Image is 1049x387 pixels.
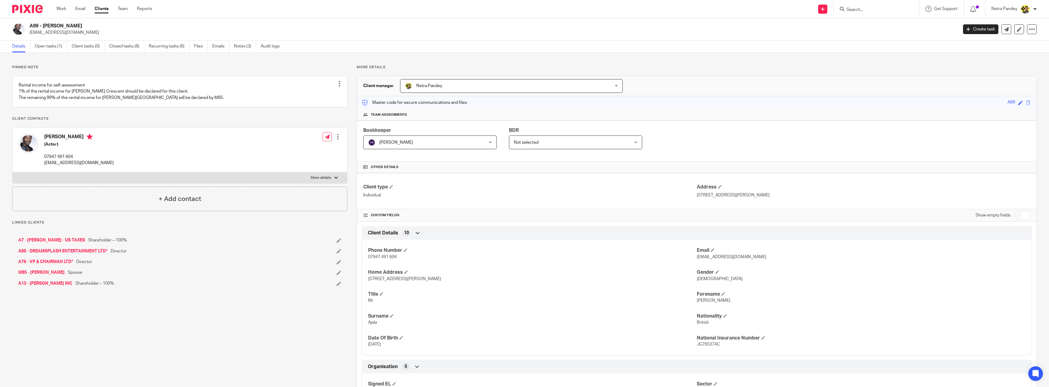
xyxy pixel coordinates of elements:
a: Open tasks (1) [35,40,67,52]
span: [DATE] [368,342,381,347]
span: Other details [371,165,399,170]
h4: Gender [697,269,1026,276]
h4: [PERSON_NAME] [44,134,114,141]
a: Details [12,40,30,52]
a: M85 - [PERSON_NAME] [18,269,65,276]
span: 07947 491 604 [368,255,397,259]
span: Director [111,248,127,254]
h4: Title [368,291,697,297]
span: [EMAIL_ADDRESS][DOMAIN_NAME] [697,255,766,259]
span: Shareholder – 100% [88,237,127,243]
span: JG765374C [697,342,720,347]
img: David%20Ajala.jpg [19,134,38,153]
p: Client contacts [12,116,347,121]
label: Show empty fields [976,212,1011,218]
a: A76 - VP & CHAIRMAN LTD* [18,259,73,265]
p: [STREET_ADDRESS][PERSON_NAME] [697,192,1030,198]
span: British [697,320,709,325]
h5: (Actor) [44,141,114,147]
a: A7 - [PERSON_NAME] - US TAXES [18,237,85,243]
h4: Client type [363,184,697,190]
span: Client Details [368,230,398,236]
img: Netra-New-Starbridge-Yellow.jpg [1020,4,1030,14]
p: Master code for secure communications and files [362,100,467,106]
a: Team [118,6,128,12]
div: A99 [1008,99,1015,106]
span: [PERSON_NAME] [379,140,413,145]
h3: Client manager [363,83,394,89]
a: Email [75,6,85,12]
h2: A99 - [PERSON_NAME] [30,23,769,29]
p: Individual [363,192,697,198]
a: Work [56,6,66,12]
span: Not selected [514,140,539,145]
h4: Phone Number [368,247,697,254]
img: Netra-New-Starbridge-Yellow.jpg [405,82,412,90]
a: A13 - [PERSON_NAME] INC [18,280,72,287]
p: [EMAIL_ADDRESS][DOMAIN_NAME] [44,160,114,166]
h4: Home Address [368,269,697,276]
p: More details [311,175,331,180]
p: [EMAIL_ADDRESS][DOMAIN_NAME] [30,30,954,36]
h4: CUSTOM FIELDS [363,213,697,218]
p: Pinned note [12,65,347,70]
span: Ajala [368,320,377,325]
img: David%20Ajala.jpg [12,23,25,36]
a: Files [194,40,208,52]
a: A85 - DREAMSPLASH ENTERTAINMENT LTD* [18,248,108,254]
a: Create task [963,24,998,34]
a: Audit logs [261,40,284,52]
h4: Nationality [697,313,1026,319]
p: 07947 491 604 [44,154,114,160]
span: [STREET_ADDRESS][PERSON_NAME] [368,277,441,281]
span: Organisation [368,364,398,370]
h4: Surname [368,313,697,319]
span: 5 [405,364,407,370]
a: Emails [212,40,229,52]
span: [DEMOGRAPHIC_DATA] [697,277,743,281]
a: Reports [137,6,152,12]
h4: Address [697,184,1030,190]
img: Pixie [12,5,43,13]
span: Mr [368,298,373,303]
a: Clients [95,6,109,12]
p: More details [357,65,1037,70]
p: Netra Pandey [991,6,1017,12]
span: Spouse [68,269,82,276]
span: BDR [509,128,519,133]
img: svg%3E [368,139,375,146]
i: Primary [87,134,93,140]
h4: Forename [697,291,1026,297]
span: Team assignments [371,112,407,117]
a: Closed tasks (8) [109,40,144,52]
h4: Date Of Birth [368,335,697,341]
h4: National Insurance Number [697,335,1026,341]
span: 10 [404,230,409,236]
h4: + Add contact [159,194,201,204]
a: Notes (3) [234,40,256,52]
h4: Email [697,247,1026,254]
a: Client tasks (0) [72,40,105,52]
span: Get Support [934,7,958,11]
span: Netra Pandey [416,84,442,88]
span: [PERSON_NAME] [697,298,730,303]
p: Linked clients [12,220,347,225]
span: Bookkeeper [363,128,391,133]
a: Recurring tasks (6) [149,40,189,52]
input: Search [846,7,901,13]
span: Shareholder – 100% [75,280,114,287]
span: Director [76,259,92,265]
